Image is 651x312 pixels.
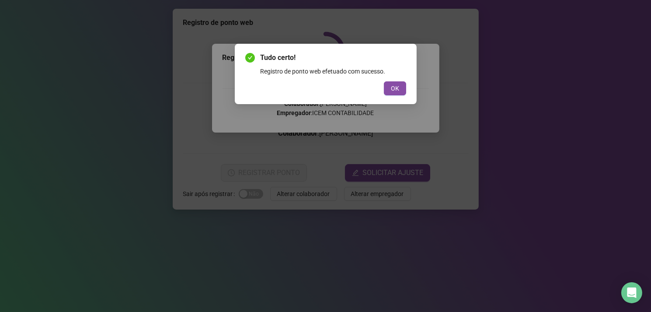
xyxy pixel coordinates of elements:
div: Open Intercom Messenger [621,282,642,303]
span: Tudo certo! [260,53,406,63]
span: OK [391,84,399,93]
span: check-circle [245,53,255,63]
div: Registro de ponto web efetuado com sucesso. [260,67,406,76]
button: OK [384,81,406,95]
